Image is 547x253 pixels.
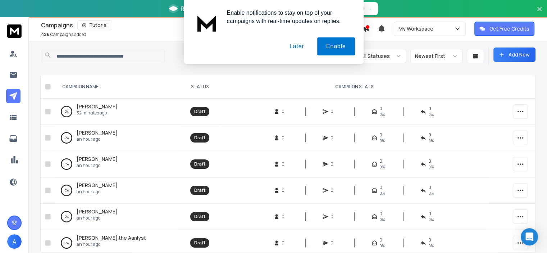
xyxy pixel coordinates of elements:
span: 0 [379,237,382,243]
p: an hour ago [77,136,118,142]
p: 0 % [65,134,69,141]
span: 0 [428,132,431,138]
p: 0 % [65,108,69,115]
span: 0 [331,109,338,114]
span: 0% [379,164,385,170]
span: 0 [282,214,289,220]
span: 0 [282,109,289,114]
p: an hour ago [77,189,118,195]
span: 0% [379,190,385,196]
span: 0 [282,240,289,246]
button: Later [281,37,313,55]
span: 0 [331,188,338,193]
a: [PERSON_NAME] [77,155,118,163]
span: 0% [428,243,434,249]
div: Enable notifications to stay on top of your campaigns with real-time updates on replies. [221,9,355,25]
button: Enable [317,37,355,55]
a: [PERSON_NAME] [77,182,118,189]
td: 0%[PERSON_NAME]an hour ago [54,125,179,151]
p: 0 % [65,239,69,247]
span: 0% [379,243,385,249]
span: 0% [379,138,385,144]
div: Draft [194,188,205,193]
span: 0 [428,158,431,164]
p: 0 % [65,213,69,220]
span: 0 [331,214,338,220]
span: 0 [331,240,338,246]
div: Draft [194,109,205,114]
a: [PERSON_NAME] [77,129,118,136]
button: A [7,234,22,249]
p: an hour ago [77,215,118,221]
span: 0 [379,132,382,138]
p: an hour ago [77,241,146,247]
th: CAMPAIGN NAME [54,75,179,99]
span: 0% [428,190,434,196]
img: notification icon [192,9,221,37]
div: Draft [194,135,205,141]
td: 0%[PERSON_NAME]an hour ago [54,151,179,177]
span: 0 [428,106,431,112]
div: Open Intercom Messenger [521,228,538,245]
span: 0% [428,164,434,170]
span: 0% [428,112,434,117]
span: 0% [428,138,434,144]
div: Draft [194,214,205,220]
span: 0 [282,135,289,141]
span: 0 [428,237,431,243]
td: 0%[PERSON_NAME]an hour ago [54,177,179,204]
span: 0 [379,158,382,164]
div: Draft [194,161,205,167]
td: 0%[PERSON_NAME]an hour ago [54,204,179,230]
span: 0 [331,135,338,141]
p: 0 % [65,187,69,194]
span: 0 [282,188,289,193]
span: 0 [379,106,382,112]
span: 0% [379,112,385,117]
th: CAMPAIGN STATS [220,75,488,99]
a: [PERSON_NAME] [77,103,118,110]
span: 0 [379,185,382,190]
span: 0 [428,185,431,190]
a: [PERSON_NAME] [77,208,118,215]
span: 0% [379,217,385,222]
p: an hour ago [77,163,118,168]
div: Draft [194,240,205,246]
span: 0 [282,161,289,167]
th: STATUS [179,75,220,99]
p: 32 minutes ago [77,110,118,116]
span: 0 [379,211,382,217]
td: 0%[PERSON_NAME]32 minutes ago [54,99,179,125]
p: 0 % [65,161,69,168]
span: [PERSON_NAME] [77,182,118,189]
span: 0% [428,217,434,222]
span: 0 [428,211,431,217]
a: [PERSON_NAME] the Aanlyst [77,234,146,241]
span: 0 [331,161,338,167]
